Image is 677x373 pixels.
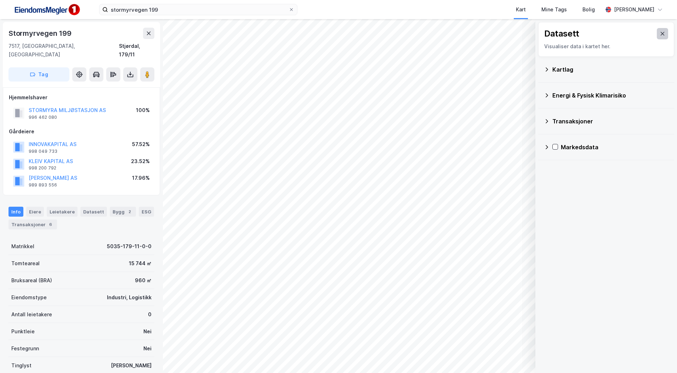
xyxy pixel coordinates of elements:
div: Info [8,207,23,217]
div: [PERSON_NAME] [111,361,152,370]
div: Tomteareal [11,259,40,268]
div: 7517, [GEOGRAPHIC_DATA], [GEOGRAPHIC_DATA] [8,42,119,59]
div: Festegrunn [11,344,39,353]
div: ESG [139,207,154,217]
div: 0 [148,310,152,319]
div: 998 200 792 [29,165,56,171]
div: 6 [47,221,54,228]
div: Bolig [582,5,595,14]
div: Kart [516,5,526,14]
img: F4PB6Px+NJ5v8B7XTbfpPpyloAAAAASUVORK5CYII= [11,2,82,18]
div: 57.52% [132,140,150,149]
div: Nei [143,344,152,353]
div: Stjørdal, 179/11 [119,42,154,59]
div: Transaksjoner [8,219,57,229]
div: 989 893 556 [29,182,57,188]
div: Tinglyst [11,361,32,370]
input: Søk på adresse, matrikkel, gårdeiere, leietakere eller personer [108,4,289,15]
div: Transaksjoner [552,117,669,126]
div: 998 049 733 [29,149,57,154]
div: [PERSON_NAME] [614,5,654,14]
div: Gårdeiere [9,127,154,136]
div: Stormyrvegen 199 [8,28,73,39]
div: Eiere [26,207,44,217]
div: 23.52% [131,157,150,166]
div: Matrikkel [11,242,34,251]
iframe: Chat Widget [642,339,677,373]
div: Eiendomstype [11,293,47,302]
div: Bruksareal (BRA) [11,276,52,285]
div: Datasett [80,207,107,217]
div: 5035-179-11-0-0 [107,242,152,251]
div: Nei [143,327,152,336]
button: Tag [8,67,69,82]
div: Kontrollprogram for chat [642,339,677,373]
div: Punktleie [11,327,35,336]
div: Datasett [544,28,579,39]
div: 17.96% [132,174,150,182]
div: Industri, Logistikk [107,293,152,302]
div: Mine Tags [541,5,567,14]
div: Leietakere [47,207,78,217]
div: 960 ㎡ [135,276,152,285]
div: 996 462 080 [29,115,57,120]
div: 2 [126,208,133,215]
div: 15 744 ㎡ [129,259,152,268]
div: Energi & Fysisk Klimarisiko [552,91,669,100]
div: Kartlag [552,65,669,74]
div: Bygg [110,207,136,217]
div: Hjemmelshaver [9,93,154,102]
div: 100% [136,106,150,115]
div: Antall leietakere [11,310,52,319]
div: Markedsdata [561,143,669,151]
div: Visualiser data i kartet her. [544,42,668,51]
